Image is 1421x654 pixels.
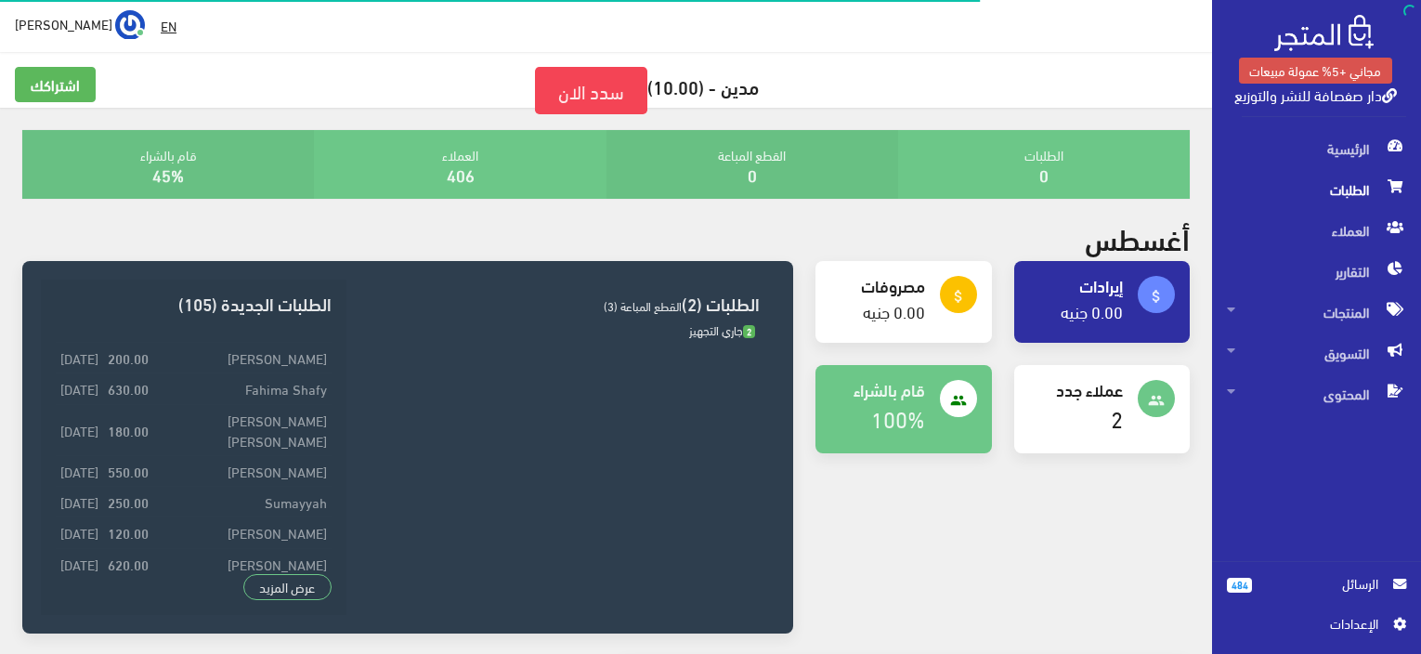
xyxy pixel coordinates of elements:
[108,347,149,368] strong: 200.00
[153,373,332,404] td: Fahima Shafy
[153,404,332,455] td: [PERSON_NAME] [PERSON_NAME]
[1061,295,1123,326] a: 0.00 جنيه
[1029,276,1123,294] h4: إيرادات
[15,67,96,102] a: اشتراكك
[56,404,103,455] td: [DATE]
[604,294,682,317] span: القطع المباعة (3)
[1267,573,1378,594] span: الرسائل
[56,373,103,404] td: [DATE]
[1227,333,1406,373] span: التسويق
[108,522,149,543] strong: 120.00
[1227,613,1406,643] a: اﻹعدادات
[153,517,332,548] td: [PERSON_NAME]
[1148,288,1165,305] i: attach_money
[1227,210,1406,251] span: العملاء
[830,380,924,399] h4: قام بالشراء
[743,325,755,339] span: 2
[1227,573,1406,613] a: 484 الرسائل
[108,378,149,399] strong: 630.00
[1029,380,1123,399] h4: عملاء جدد
[1039,159,1049,190] a: 0
[1212,169,1421,210] a: الطلبات
[108,420,149,440] strong: 180.00
[108,554,149,574] strong: 620.00
[1212,210,1421,251] a: العملاء
[243,574,332,600] a: عرض المزيد
[22,130,314,199] div: قام بالشراء
[153,343,332,373] td: [PERSON_NAME]
[56,343,103,373] td: [DATE]
[1148,392,1165,409] i: people
[1234,81,1397,108] a: دار صفصافة للنشر والتوزيع
[898,130,1190,199] div: الطلبات
[161,14,176,37] u: EN
[108,461,149,481] strong: 550.00
[56,517,103,548] td: [DATE]
[56,294,332,312] h3: الطلبات الجديدة (105)
[447,159,475,190] a: 406
[1227,292,1406,333] span: المنتجات
[1212,292,1421,333] a: المنتجات
[153,548,332,579] td: [PERSON_NAME]
[1227,578,1252,593] span: 484
[950,288,967,305] i: attach_money
[1212,128,1421,169] a: الرئيسية
[15,12,112,35] span: [PERSON_NAME]
[153,9,184,43] a: EN
[314,130,606,199] div: العملاء
[1212,251,1421,292] a: التقارير
[1111,398,1123,438] a: 2
[1274,15,1374,51] img: .
[361,294,760,312] h3: الطلبات (2)
[1085,221,1190,254] h2: أغسطس
[863,295,925,326] a: 0.00 جنيه
[56,548,103,579] td: [DATE]
[1227,373,1406,414] span: المحتوى
[108,491,149,512] strong: 250.00
[1212,373,1421,414] a: المحتوى
[1227,169,1406,210] span: الطلبات
[15,9,145,39] a: ... [PERSON_NAME]
[153,455,332,486] td: [PERSON_NAME]
[871,398,925,438] a: 100%
[15,67,1197,114] h5: مدين - (10.00)
[950,392,967,409] i: people
[748,159,757,190] a: 0
[115,10,145,40] img: ...
[153,487,332,517] td: Sumayyah
[56,487,103,517] td: [DATE]
[1227,128,1406,169] span: الرئيسية
[1227,251,1406,292] span: التقارير
[606,130,898,199] div: القطع المباعة
[1239,58,1392,84] a: مجاني +5% عمولة مبيعات
[689,319,755,341] span: جاري التجهيز
[56,455,103,486] td: [DATE]
[830,276,924,294] h4: مصروفات
[1242,613,1377,634] span: اﻹعدادات
[152,159,184,190] a: 45%
[535,67,647,114] a: سدد الان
